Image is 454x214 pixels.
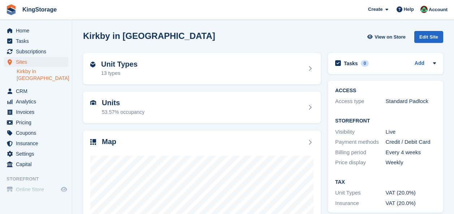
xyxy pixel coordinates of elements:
[4,159,68,169] a: menu
[4,57,68,67] a: menu
[386,189,436,197] div: VAT (20.0%)
[16,128,59,138] span: Coupons
[4,149,68,159] a: menu
[4,117,68,128] a: menu
[90,100,96,105] img: unit-icn-7be61d7bf1b0ce9d3e12c5938cc71ed9869f7b940bace4675aadf7bd6d80202e.svg
[4,26,68,36] a: menu
[101,60,138,68] h2: Unit Types
[16,117,59,128] span: Pricing
[102,138,116,146] h2: Map
[16,46,59,57] span: Subscriptions
[386,148,436,157] div: Every 4 weeks
[386,97,436,106] div: Standard Padlock
[335,179,436,185] h2: Tax
[420,6,428,13] img: John King
[386,159,436,167] div: Weekly
[386,199,436,208] div: VAT (20.0%)
[404,6,414,13] span: Help
[335,97,386,106] div: Access type
[414,31,443,43] div: Edit Site
[60,185,68,194] a: Preview store
[16,149,59,159] span: Settings
[90,139,96,145] img: map-icn-33ee37083ee616e46c38cad1a60f524a97daa1e2b2c8c0bc3eb3415660979fc1.svg
[20,4,60,15] a: KingStorage
[102,99,144,107] h2: Units
[368,6,382,13] span: Create
[16,36,59,46] span: Tasks
[16,159,59,169] span: Capital
[4,107,68,117] a: menu
[4,36,68,46] a: menu
[335,189,386,197] div: Unit Types
[415,59,424,68] a: Add
[4,97,68,107] a: menu
[335,118,436,124] h2: Storefront
[4,184,68,195] a: menu
[366,31,408,43] a: View on Store
[386,128,436,136] div: Live
[344,60,358,67] h2: Tasks
[16,26,59,36] span: Home
[375,34,406,41] span: View on Store
[335,128,386,136] div: Visibility
[102,108,144,116] div: 53.57% occupancy
[335,88,436,94] h2: ACCESS
[4,138,68,148] a: menu
[361,60,369,67] div: 0
[83,92,321,123] a: Units 53.57% occupancy
[17,68,68,82] a: Kirkby in [GEOGRAPHIC_DATA]
[90,62,95,67] img: unit-type-icn-2b2737a686de81e16bb02015468b77c625bbabd49415b5ef34ead5e3b44a266d.svg
[335,159,386,167] div: Price display
[16,107,59,117] span: Invoices
[335,148,386,157] div: Billing period
[414,31,443,46] a: Edit Site
[429,6,447,13] span: Account
[4,128,68,138] a: menu
[6,4,17,15] img: stora-icon-8386f47178a22dfd0bd8f6a31ec36ba5ce8667c1dd55bd0f319d3a0aa187defe.svg
[335,138,386,146] div: Payment methods
[16,138,59,148] span: Insurance
[386,138,436,146] div: Credit / Debit Card
[335,199,386,208] div: Insurance
[83,53,321,85] a: Unit Types 13 types
[16,97,59,107] span: Analytics
[16,86,59,96] span: CRM
[83,31,215,41] h2: Kirkby in [GEOGRAPHIC_DATA]
[16,57,59,67] span: Sites
[4,46,68,57] a: menu
[16,184,59,195] span: Online Store
[4,86,68,96] a: menu
[7,175,72,183] span: Storefront
[101,70,138,77] div: 13 types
